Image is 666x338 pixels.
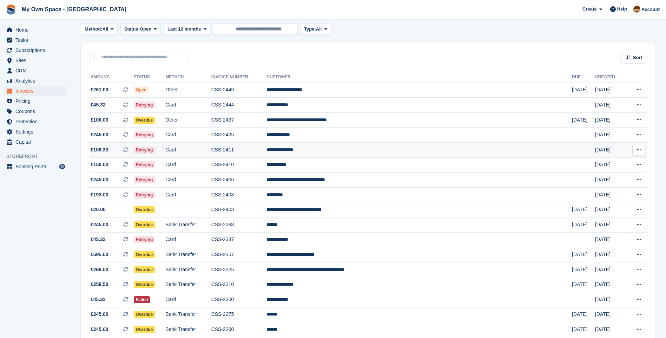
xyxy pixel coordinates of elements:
[15,96,58,106] span: Pricing
[167,26,201,33] span: Last 12 months
[165,307,211,322] td: Bank Transfer
[91,116,108,124] span: £100.00
[211,277,267,292] td: CSS-2310
[165,98,211,113] td: Card
[165,247,211,262] td: Bank Transfer
[134,326,155,333] span: Overdue
[91,206,106,213] span: £20.00
[595,173,625,188] td: [DATE]
[134,206,155,213] span: Overdue
[134,251,155,258] span: Overdue
[134,161,155,168] span: Retrying
[19,4,129,15] a: My Own Space - [GEOGRAPHIC_DATA]
[91,281,108,288] span: £258.50
[641,6,660,13] span: Account
[85,26,103,33] span: Method:
[134,117,155,124] span: Overdue
[211,157,267,173] td: CSS-2410
[633,6,640,13] img: Paula Harris
[165,173,211,188] td: Card
[140,26,151,33] span: Open
[15,162,58,171] span: Booking Portal
[134,102,155,109] span: Retrying
[91,176,108,183] span: £245.00
[91,221,108,228] span: £245.00
[91,101,106,109] span: £45.32
[572,112,595,128] td: [DATE]
[165,157,211,173] td: Card
[89,72,134,83] th: Amount
[582,6,596,13] span: Create
[211,262,267,277] td: CSS-2325
[595,128,625,143] td: [DATE]
[572,202,595,217] td: [DATE]
[134,191,155,199] span: Retrying
[6,153,70,160] span: Storefront
[211,98,267,113] td: CSS-2444
[165,217,211,233] td: Bank Transfer
[91,131,108,138] span: £245.00
[211,173,267,188] td: CSS-2406
[165,83,211,98] td: Other
[6,4,16,15] img: stora-icon-8386f47178a22dfd0bd8f6a31ec36ba5ce8667c1dd55bd0f319d3a0aa187defe.svg
[15,117,58,126] span: Protection
[164,24,210,35] button: Last 12 months
[211,72,267,83] th: Invoice Number
[120,24,161,35] button: Status: Open
[211,247,267,262] td: CSS-2357
[4,96,66,106] a: menu
[595,307,625,322] td: [DATE]
[134,296,150,303] span: Failed
[4,25,66,35] a: menu
[134,236,155,243] span: Retrying
[4,66,66,76] a: menu
[4,137,66,147] a: menu
[266,72,572,83] th: Customer
[316,26,322,33] span: All
[165,292,211,307] td: Card
[572,83,595,98] td: [DATE]
[91,191,108,199] span: £193.00
[211,143,267,158] td: CSS-2411
[91,146,108,154] span: £108.33
[165,262,211,277] td: Bank Transfer
[4,127,66,137] a: menu
[4,106,66,116] a: menu
[15,127,58,137] span: Settings
[15,35,58,45] span: Tasks
[211,307,267,322] td: CSS-2275
[91,161,108,168] span: £150.00
[165,322,211,337] td: Bank Transfer
[595,262,625,277] td: [DATE]
[91,251,108,258] span: £595.00
[595,232,625,247] td: [DATE]
[211,232,267,247] td: CSS-2387
[595,322,625,337] td: [DATE]
[91,296,106,303] span: £45.32
[91,236,106,243] span: £45.32
[15,66,58,76] span: CRM
[134,281,155,288] span: Overdue
[595,143,625,158] td: [DATE]
[15,45,58,55] span: Subscriptions
[572,262,595,277] td: [DATE]
[595,292,625,307] td: [DATE]
[572,247,595,262] td: [DATE]
[15,76,58,86] span: Analytics
[134,266,155,273] span: Overdue
[91,86,108,93] span: £261.00
[15,106,58,116] span: Coupons
[165,143,211,158] td: Card
[124,26,140,33] span: Status:
[211,322,267,337] td: CSS-2260
[4,35,66,45] a: menu
[165,232,211,247] td: Card
[304,26,316,33] span: Type:
[134,86,149,93] span: Open
[58,162,66,171] a: Preview store
[572,322,595,337] td: [DATE]
[165,112,211,128] td: Other
[211,292,267,307] td: CSS-2300
[134,176,155,183] span: Retrying
[4,56,66,65] a: menu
